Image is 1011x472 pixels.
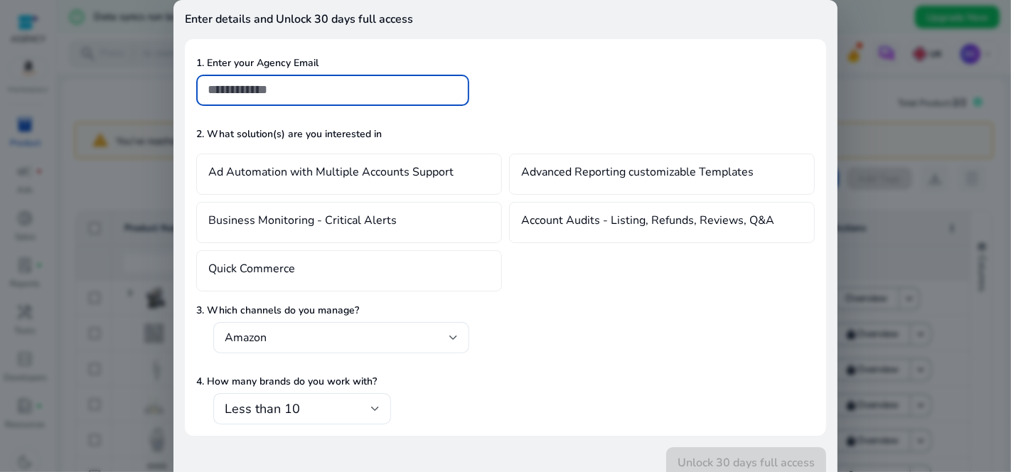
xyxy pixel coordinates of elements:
[196,303,815,318] p: 3. Which channels do you manage?
[185,13,826,39] h4: Enter details and Unlock 30 days full access
[521,214,774,231] h4: Account Audits - Listing, Refunds, Reviews, Q&A
[196,374,815,389] p: 4. How many brands do you work with?
[208,262,295,279] h4: Quick Commerce
[521,166,754,183] h4: Advanced Reporting customizable Templates
[208,214,397,231] h4: Business Monitoring - Critical Alerts
[225,400,300,417] span: Less than 10
[208,166,454,183] h4: Ad Automation with Multiple Accounts Support
[225,331,267,345] h4: Amazon
[196,55,815,70] p: 1. Enter your Agency Email
[196,127,815,141] p: 2. What solution(s) are you interested in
